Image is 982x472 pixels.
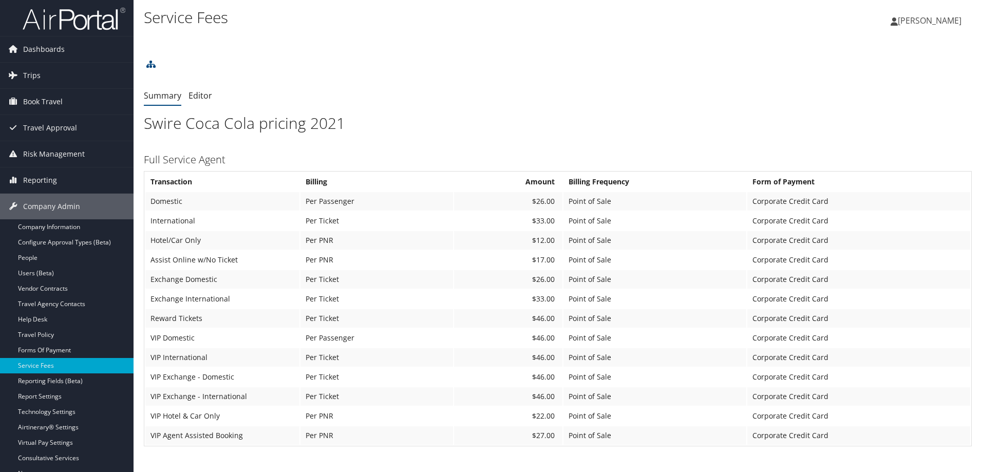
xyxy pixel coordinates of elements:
h3: Full Service Agent [144,153,972,167]
td: Corporate Credit Card [747,426,970,445]
td: VIP International [145,348,299,367]
td: Per PNR [300,407,453,425]
span: Risk Management [23,141,85,167]
td: $26.00 [454,270,563,289]
img: airportal-logo.png [23,7,125,31]
td: $27.00 [454,426,563,445]
td: Corporate Credit Card [747,329,970,347]
td: International [145,212,299,230]
td: Corporate Credit Card [747,212,970,230]
td: $26.00 [454,192,563,211]
td: VIP Exchange - International [145,387,299,406]
td: Hotel/Car Only [145,231,299,250]
td: $46.00 [454,387,563,406]
td: Per Passenger [300,329,453,347]
td: Per Passenger [300,192,453,211]
td: Corporate Credit Card [747,309,970,328]
td: Per Ticket [300,270,453,289]
td: Corporate Credit Card [747,368,970,386]
td: Exchange International [145,290,299,308]
td: Point of Sale [563,387,746,406]
span: Dashboards [23,36,65,62]
td: Point of Sale [563,329,746,347]
td: $17.00 [454,251,563,269]
td: Per PNR [300,426,453,445]
td: Per Ticket [300,348,453,367]
td: Corporate Credit Card [747,387,970,406]
th: Billing Frequency [563,173,746,191]
span: Trips [23,63,41,88]
td: Corporate Credit Card [747,251,970,269]
td: Assist Online w/No Ticket [145,251,299,269]
td: $46.00 [454,329,563,347]
td: Per Ticket [300,387,453,406]
td: VIP Exchange - Domestic [145,368,299,386]
th: Billing [300,173,453,191]
td: Point of Sale [563,212,746,230]
td: $33.00 [454,212,563,230]
td: Corporate Credit Card [747,348,970,367]
td: Corporate Credit Card [747,270,970,289]
th: Form of Payment [747,173,970,191]
h1: Swire Coca Cola pricing 2021 [144,112,972,134]
td: Corporate Credit Card [747,290,970,308]
th: Transaction [145,173,299,191]
td: Point of Sale [563,407,746,425]
td: $46.00 [454,348,563,367]
td: Point of Sale [563,251,746,269]
td: Corporate Credit Card [747,231,970,250]
td: $33.00 [454,290,563,308]
span: Reporting [23,167,57,193]
td: Point of Sale [563,192,746,211]
span: [PERSON_NAME] [898,15,961,26]
td: Point of Sale [563,290,746,308]
td: VIP Domestic [145,329,299,347]
td: Point of Sale [563,426,746,445]
td: Per Ticket [300,368,453,386]
td: Per PNR [300,231,453,250]
td: $12.00 [454,231,563,250]
td: Per Ticket [300,212,453,230]
td: Corporate Credit Card [747,407,970,425]
span: Book Travel [23,89,63,115]
td: VIP Agent Assisted Booking [145,426,299,445]
td: Per Ticket [300,309,453,328]
td: Reward Tickets [145,309,299,328]
td: $22.00 [454,407,563,425]
td: Exchange Domestic [145,270,299,289]
span: Company Admin [23,194,80,219]
th: Amount [454,173,563,191]
td: Domestic [145,192,299,211]
td: Point of Sale [563,309,746,328]
a: [PERSON_NAME] [891,5,972,36]
td: Point of Sale [563,231,746,250]
h1: Service Fees [144,7,696,28]
a: Editor [188,90,212,101]
td: VIP Hotel & Car Only [145,407,299,425]
td: Point of Sale [563,368,746,386]
td: Point of Sale [563,270,746,289]
span: Travel Approval [23,115,77,141]
td: $46.00 [454,309,563,328]
td: $46.00 [454,368,563,386]
td: Corporate Credit Card [747,192,970,211]
td: Per Ticket [300,290,453,308]
td: Per PNR [300,251,453,269]
td: Point of Sale [563,348,746,367]
a: Summary [144,90,181,101]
